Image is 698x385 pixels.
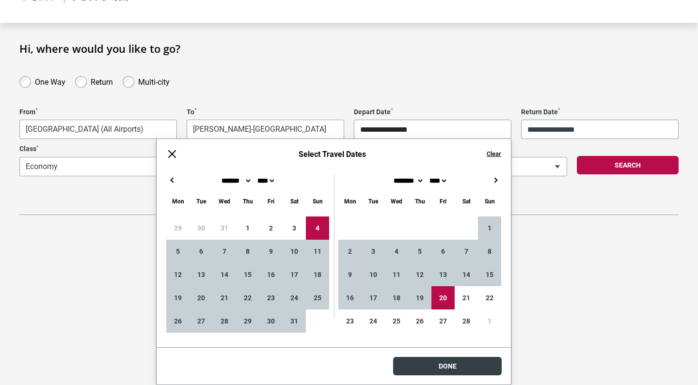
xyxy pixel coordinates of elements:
[490,174,501,186] button: →
[393,357,502,375] button: Done
[138,75,170,87] label: Multi-city
[259,240,283,263] div: 9
[259,196,283,207] div: Friday
[431,196,455,207] div: Friday
[213,216,236,240] div: 31
[236,263,259,286] div: 15
[166,263,190,286] div: 12
[35,75,65,87] label: One Way
[521,108,679,116] label: Return Date
[190,216,213,240] div: 30
[408,286,431,309] div: 19
[236,309,259,333] div: 29
[20,157,288,176] span: Economy
[188,150,477,159] h6: Select Travel Dates
[190,196,213,207] div: Tuesday
[306,196,329,207] div: Sunday
[190,286,213,309] div: 20
[408,263,431,286] div: 12
[455,263,478,286] div: 14
[19,108,177,116] label: From
[213,263,236,286] div: 14
[19,145,288,153] label: Class
[478,286,501,309] div: 22
[338,286,362,309] div: 16
[166,196,190,207] div: Monday
[362,286,385,309] div: 17
[306,240,329,263] div: 11
[19,120,177,139] span: Melbourne, Australia
[259,216,283,240] div: 2
[190,263,213,286] div: 13
[362,309,385,333] div: 24
[385,240,408,263] div: 4
[166,240,190,263] div: 5
[362,263,385,286] div: 10
[431,240,455,263] div: 6
[455,286,478,309] div: 21
[338,240,362,263] div: 2
[259,286,283,309] div: 23
[166,174,178,186] button: ←
[385,309,408,333] div: 25
[236,196,259,207] div: Thursday
[283,196,306,207] div: Saturday
[190,240,213,263] div: 6
[190,309,213,333] div: 27
[431,309,455,333] div: 27
[19,157,288,176] span: Economy
[455,309,478,333] div: 28
[478,263,501,286] div: 15
[20,120,176,139] span: Melbourne, Australia
[91,75,113,87] label: Return
[166,216,190,240] div: 29
[306,263,329,286] div: 18
[259,263,283,286] div: 16
[431,263,455,286] div: 13
[338,263,362,286] div: 9
[187,108,344,116] label: To
[385,263,408,286] div: 11
[354,108,511,116] label: Depart Date
[478,309,501,333] div: 1
[385,196,408,207] div: Wednesday
[259,309,283,333] div: 30
[187,120,344,139] span: Rome, Italy
[408,309,431,333] div: 26
[431,286,455,309] div: 20
[166,309,190,333] div: 26
[478,240,501,263] div: 8
[362,240,385,263] div: 3
[385,286,408,309] div: 18
[283,216,306,240] div: 3
[306,216,329,240] div: 4
[455,240,478,263] div: 7
[338,196,362,207] div: Monday
[338,309,362,333] div: 23
[187,120,344,139] span: Rome, Italy
[213,286,236,309] div: 21
[236,216,259,240] div: 1
[213,240,236,263] div: 7
[478,216,501,240] div: 1
[408,240,431,263] div: 5
[362,196,385,207] div: Tuesday
[306,286,329,309] div: 25
[408,196,431,207] div: Thursday
[577,156,679,174] button: Search
[283,286,306,309] div: 24
[236,240,259,263] div: 8
[487,150,501,158] button: Clear
[455,196,478,207] div: Saturday
[236,286,259,309] div: 22
[478,196,501,207] div: Sunday
[213,196,236,207] div: Wednesday
[166,286,190,309] div: 19
[283,240,306,263] div: 10
[213,309,236,333] div: 28
[283,309,306,333] div: 31
[283,263,306,286] div: 17
[19,42,679,55] h1: Hi, where would you like to go?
